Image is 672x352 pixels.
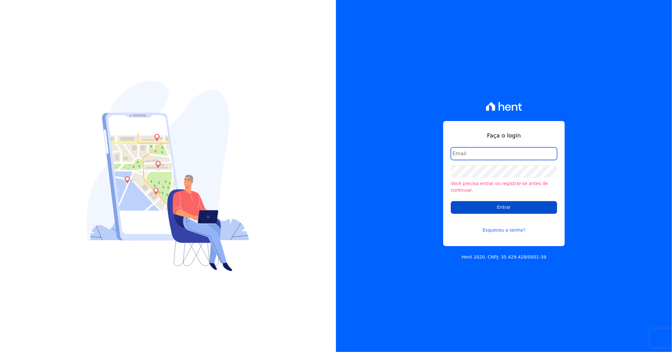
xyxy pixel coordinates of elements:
a: Esqueceu a senha? [451,219,557,234]
img: Login [87,81,249,271]
li: Você precisa entrar ou registrar-se antes de continuar. [451,180,557,194]
p: Hent 2020. CNPJ: 35.429.428/0001-39 [462,254,546,260]
input: Email [451,147,557,160]
input: Entrar [451,201,557,214]
h1: Faça o login [451,131,557,140]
